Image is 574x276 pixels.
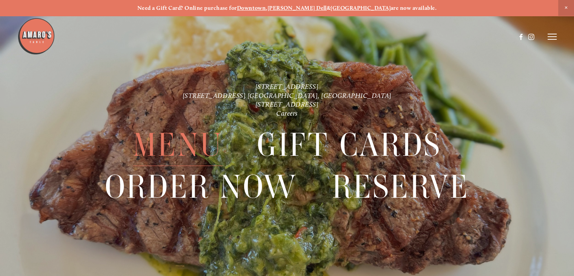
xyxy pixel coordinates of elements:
[391,5,437,11] strong: are now available.
[332,166,469,208] span: Reserve
[105,166,298,208] span: Order Now
[255,82,319,91] a: [STREET_ADDRESS]
[133,124,223,166] a: Menu
[257,124,441,166] a: Gift Cards
[332,166,469,208] a: Reserve
[183,91,392,100] a: [STREET_ADDRESS] [GEOGRAPHIC_DATA], [GEOGRAPHIC_DATA]
[105,166,298,208] a: Order Now
[331,5,391,11] a: [GEOGRAPHIC_DATA]
[327,5,331,11] strong: &
[137,5,237,11] strong: Need a Gift Card? Online purchase for
[276,109,298,118] a: Careers
[133,124,223,166] span: Menu
[17,17,55,55] img: Amaro's Table
[266,5,267,11] strong: ,
[268,5,327,11] a: [PERSON_NAME] Dell
[237,5,266,11] a: Downtown
[255,100,319,109] a: [STREET_ADDRESS]
[257,124,441,166] span: Gift Cards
